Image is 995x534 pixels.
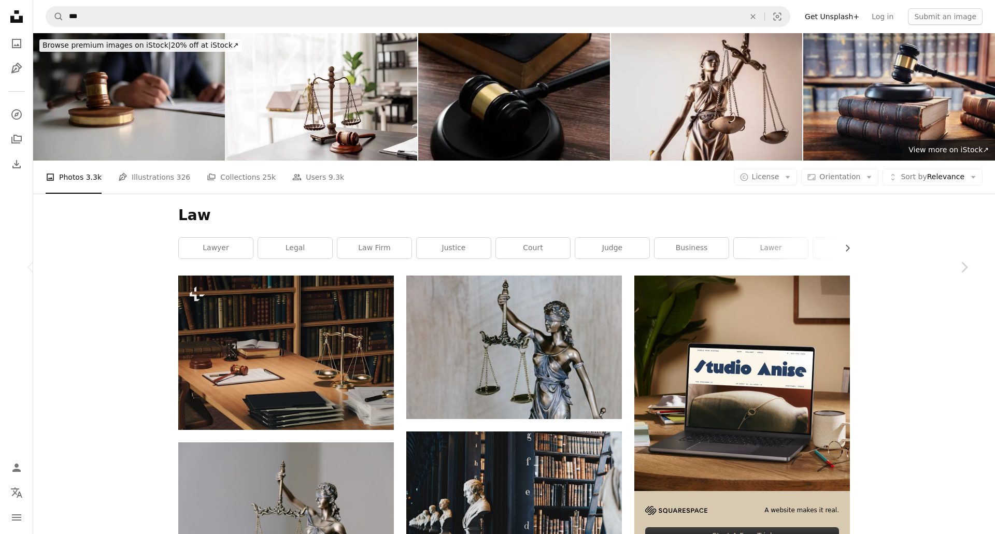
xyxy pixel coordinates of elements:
span: Browse premium images on iStock | [42,41,170,49]
a: Illustrations 326 [118,161,190,194]
button: Orientation [801,169,878,185]
a: Get Unsplash+ [799,8,865,25]
img: Judge gavel and law books in court background [803,33,995,161]
a: Download History [6,154,27,175]
a: book lot on black wooden shelf [406,498,622,508]
form: Find visuals sitewide [46,6,790,27]
span: View more on iStock ↗ [908,146,989,154]
img: Justice statue, gavel, with LAW Justice lawyers having team meeting at law firm background. Conce... [226,33,418,161]
span: 9.3k [329,171,344,183]
a: lawer [734,238,808,258]
a: Explore [6,104,27,125]
img: a wooden desk topped with books and a judge's scale [178,276,394,430]
span: License [752,172,779,181]
button: Sort byRelevance [883,169,983,185]
a: Photos [6,33,27,54]
a: Browse premium images on iStock|20% off at iStock↗ [33,33,248,58]
span: 25k [262,171,276,183]
button: Menu [6,507,27,528]
a: Log in / Sign up [6,457,27,478]
a: Users 9.3k [292,161,344,194]
div: 20% off at iStock ↗ [39,39,242,52]
button: License [734,169,798,185]
button: Submit an image [908,8,983,25]
h1: Law [178,206,850,225]
span: A website makes it real. [764,506,839,515]
a: View more on iStock↗ [902,140,995,161]
button: scroll list to the right [838,238,850,258]
a: woman holding sword statue during daytime [406,342,622,352]
a: Collections [6,129,27,150]
a: gavel [813,238,887,258]
img: Judge or Legal advisor lawyer examining and signing legal documents. [33,33,225,161]
button: Language [6,482,27,503]
a: judge [575,238,649,258]
img: file-1705123271268-c3eaf6a79b21image [634,276,850,491]
a: justice [417,238,491,258]
img: woman holding sword statue during daytime [406,276,622,419]
span: Relevance [901,172,964,182]
a: woman in dress holding sword figurine [178,509,394,518]
a: law firm [337,238,411,258]
a: business [655,238,729,258]
a: Log in [865,8,900,25]
a: lawyer [179,238,253,258]
a: court [496,238,570,258]
img: Gavel and scales of justice on the table [418,33,610,161]
span: Orientation [819,172,860,181]
a: a wooden desk topped with books and a judge's scale [178,348,394,357]
img: Legal rights concept Statue of Lady Justice holding scales of justice [611,33,803,161]
span: Sort by [901,172,927,181]
a: legal [258,238,332,258]
span: 326 [177,171,191,183]
a: Illustrations [6,58,27,79]
a: Collections 25k [207,161,276,194]
img: file-1705255347840-230a6ab5bca9image [645,506,707,515]
button: Search Unsplash [46,7,64,26]
button: Visual search [765,7,790,26]
a: Next [933,218,995,317]
button: Clear [742,7,764,26]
